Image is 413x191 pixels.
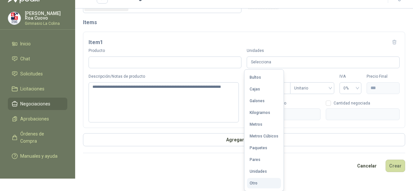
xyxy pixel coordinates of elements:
div: Metros Cúbicos [250,134,278,138]
button: Metros [247,119,281,130]
p: Gimnasio La Colina [25,22,67,25]
h2: Items [83,18,405,26]
label: Precio Final [367,73,400,80]
h3: Item 1 [89,38,103,47]
button: Unidades [247,166,281,177]
div: Cajas [250,87,260,91]
a: Licitaciones [8,83,67,95]
a: Inicio [8,38,67,50]
div: Metros [250,122,262,127]
div: Otro [250,181,257,185]
div: Kilogramos [250,110,270,115]
button: Paquetes [247,143,281,153]
button: Kilogramos [247,107,281,118]
span: Unitario [294,83,330,93]
button: Agregar Item [83,133,405,146]
div: Bultos [250,75,261,80]
a: Aprobaciones [8,113,67,125]
button: Galones [247,96,281,106]
label: IVA [339,73,361,80]
a: Solicitudes [8,68,67,80]
div: Paquetes [250,146,267,150]
span: Órdenes de Compra [20,130,61,145]
a: Negociaciones [8,98,67,110]
label: Producto [89,48,241,54]
img: Company Logo [8,12,21,24]
button: Crear [386,160,405,172]
span: Manuales y ayuda [20,152,58,160]
span: Solicitudes [20,70,43,77]
div: Pares [250,157,260,162]
span: 0% [343,83,357,93]
label: Descripción/Notas de producto [89,73,241,80]
span: Inicio [20,40,31,47]
div: Selecciona [247,56,400,69]
a: Órdenes de Compra [8,128,67,147]
p: [PERSON_NAME] Roa Cuovo [25,11,67,20]
span: Chat [20,55,30,62]
a: Chat [8,53,67,65]
div: Galones [250,99,265,103]
a: Manuales y ayuda [8,150,67,162]
button: Otro [247,178,281,188]
label: Unidades [247,48,400,54]
button: Bultos [247,72,281,83]
div: Unidades [250,169,267,174]
span: Cantidad negociada [331,101,373,105]
button: Pares [247,154,281,165]
span: Negociaciones [20,100,50,107]
button: Metros Cúbicos [247,131,281,141]
button: Cancelar [354,160,380,172]
button: Cajas [247,84,281,94]
span: Aprobaciones [20,115,49,122]
span: Licitaciones [20,85,44,92]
